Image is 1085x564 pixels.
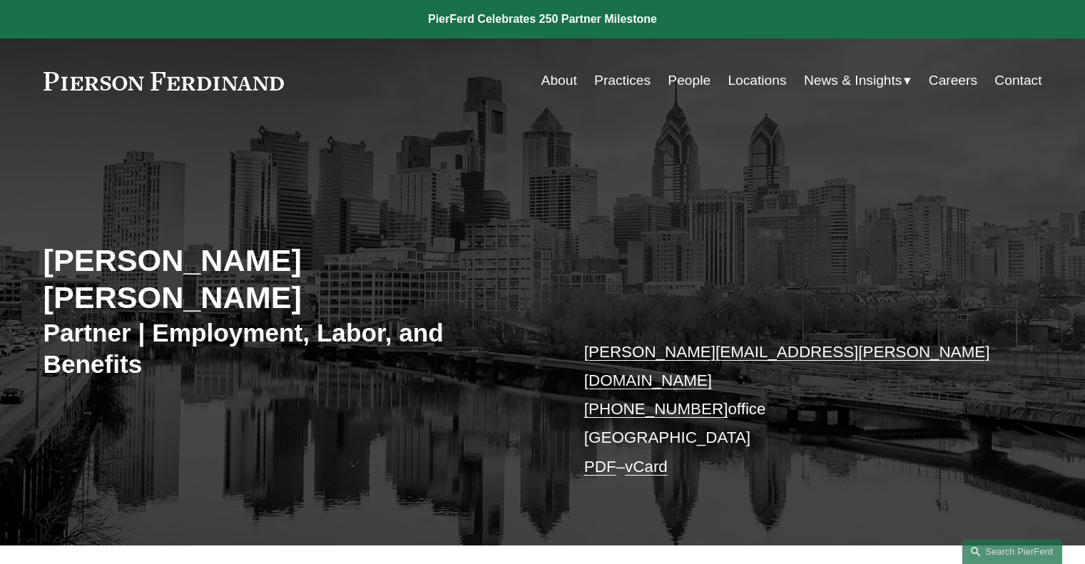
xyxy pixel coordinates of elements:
a: Practices [594,67,651,94]
a: PDF [584,458,616,476]
a: Contact [994,67,1041,94]
h2: [PERSON_NAME] [PERSON_NAME] [44,242,543,317]
p: office [GEOGRAPHIC_DATA] – [584,338,1000,482]
a: Search this site [962,539,1062,564]
a: [PERSON_NAME][EMAIL_ADDRESS][PERSON_NAME][DOMAIN_NAME] [584,343,990,389]
a: People [668,67,710,94]
a: [PHONE_NUMBER] [584,400,728,418]
a: vCard [625,458,668,476]
a: About [541,67,577,94]
a: Locations [728,67,786,94]
h3: Partner | Employment, Labor, and Benefits [44,317,543,379]
a: folder dropdown [804,67,912,94]
span: News & Insights [804,68,902,93]
a: Careers [929,67,977,94]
